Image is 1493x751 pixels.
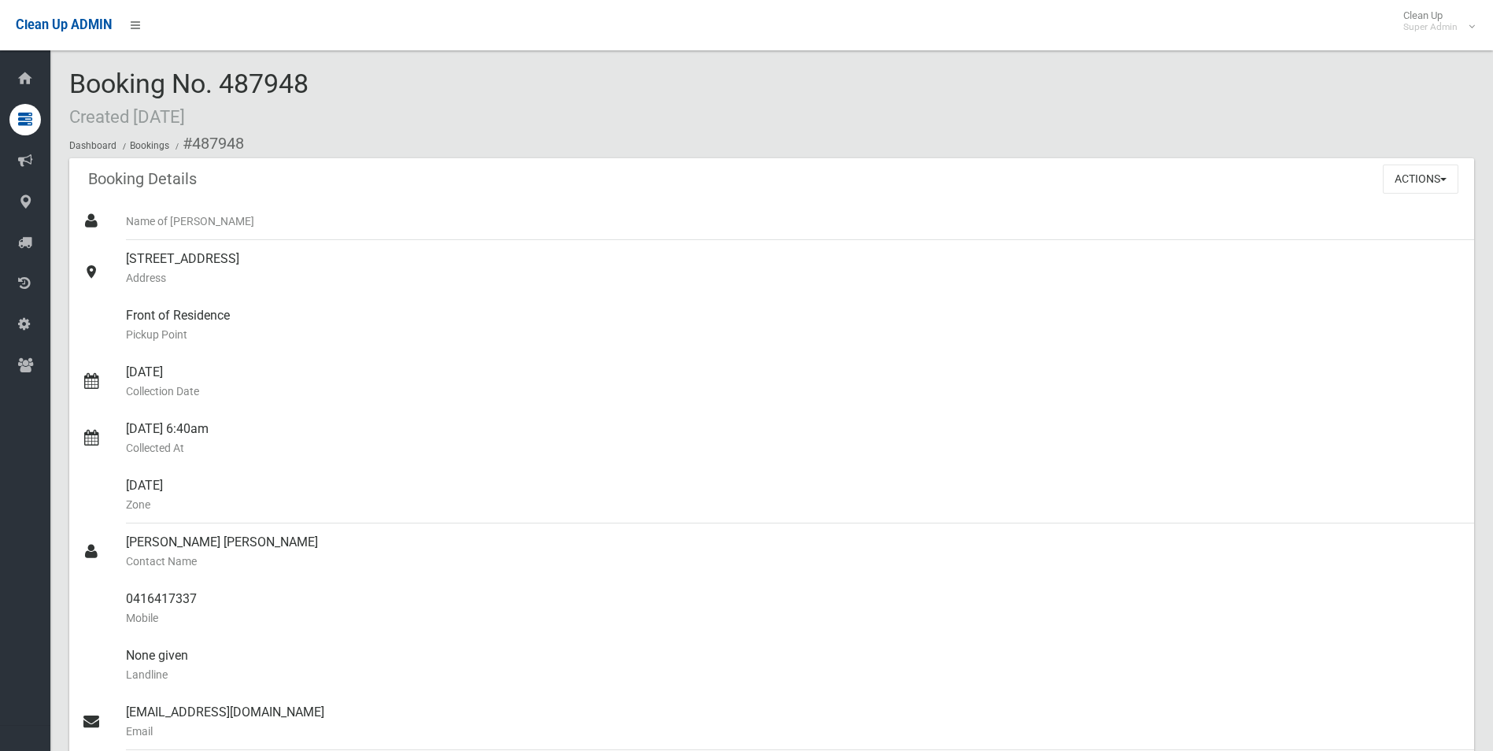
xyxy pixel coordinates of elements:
[126,495,1462,514] small: Zone
[69,68,309,129] span: Booking No. 487948
[69,164,216,194] header: Booking Details
[126,609,1462,627] small: Mobile
[126,353,1462,410] div: [DATE]
[69,694,1474,750] a: [EMAIL_ADDRESS][DOMAIN_NAME]Email
[126,212,1462,231] small: Name of [PERSON_NAME]
[126,382,1462,401] small: Collection Date
[126,580,1462,637] div: 0416417337
[126,523,1462,580] div: [PERSON_NAME] [PERSON_NAME]
[16,17,112,32] span: Clean Up ADMIN
[126,438,1462,457] small: Collected At
[126,637,1462,694] div: None given
[69,106,185,127] small: Created [DATE]
[172,129,244,158] li: #487948
[126,325,1462,344] small: Pickup Point
[130,140,169,151] a: Bookings
[126,694,1462,750] div: [EMAIL_ADDRESS][DOMAIN_NAME]
[126,240,1462,297] div: [STREET_ADDRESS]
[126,297,1462,353] div: Front of Residence
[126,467,1462,523] div: [DATE]
[69,140,116,151] a: Dashboard
[126,665,1462,684] small: Landline
[126,552,1462,571] small: Contact Name
[126,410,1462,467] div: [DATE] 6:40am
[1395,9,1473,33] span: Clean Up
[1403,21,1458,33] small: Super Admin
[1383,165,1458,194] button: Actions
[126,722,1462,741] small: Email
[126,268,1462,287] small: Address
